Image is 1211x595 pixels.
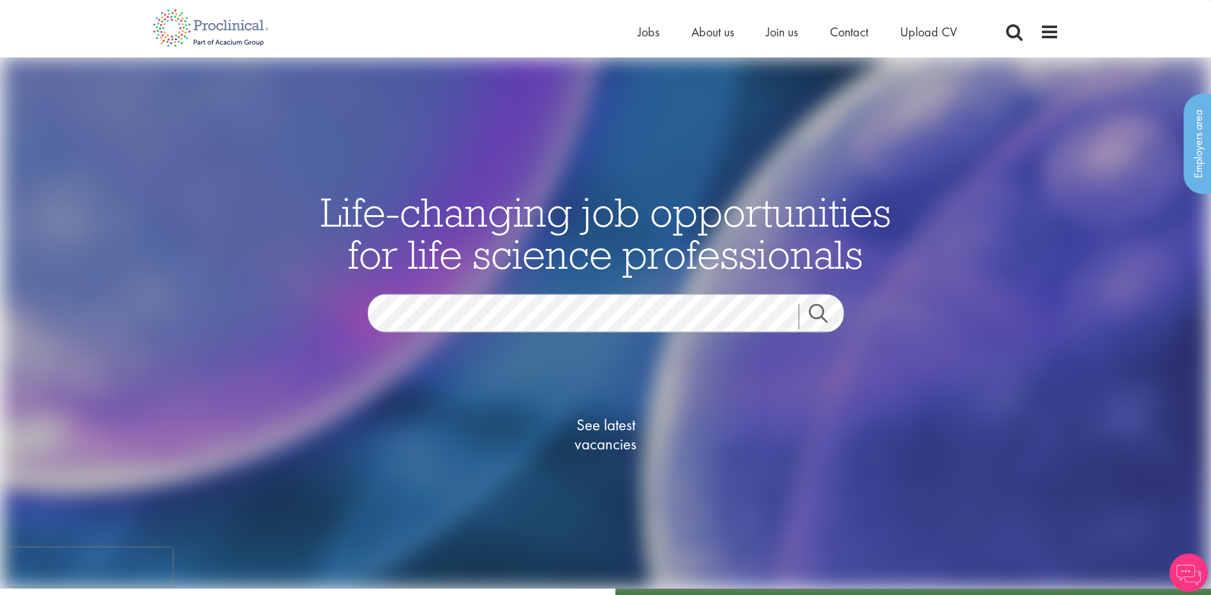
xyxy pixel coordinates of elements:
span: See latest vacancies [542,415,670,453]
a: Job search submit button [799,303,854,329]
a: See latestvacancies [542,364,670,504]
a: About us [691,24,734,40]
a: Upload CV [900,24,957,40]
a: Join us [766,24,798,40]
iframe: reCAPTCHA [9,548,172,586]
img: candidate home [2,57,1208,589]
a: Contact [830,24,868,40]
img: Chatbot [1170,554,1208,592]
span: Life-changing job opportunities for life science professionals [320,186,891,279]
a: Jobs [638,24,659,40]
